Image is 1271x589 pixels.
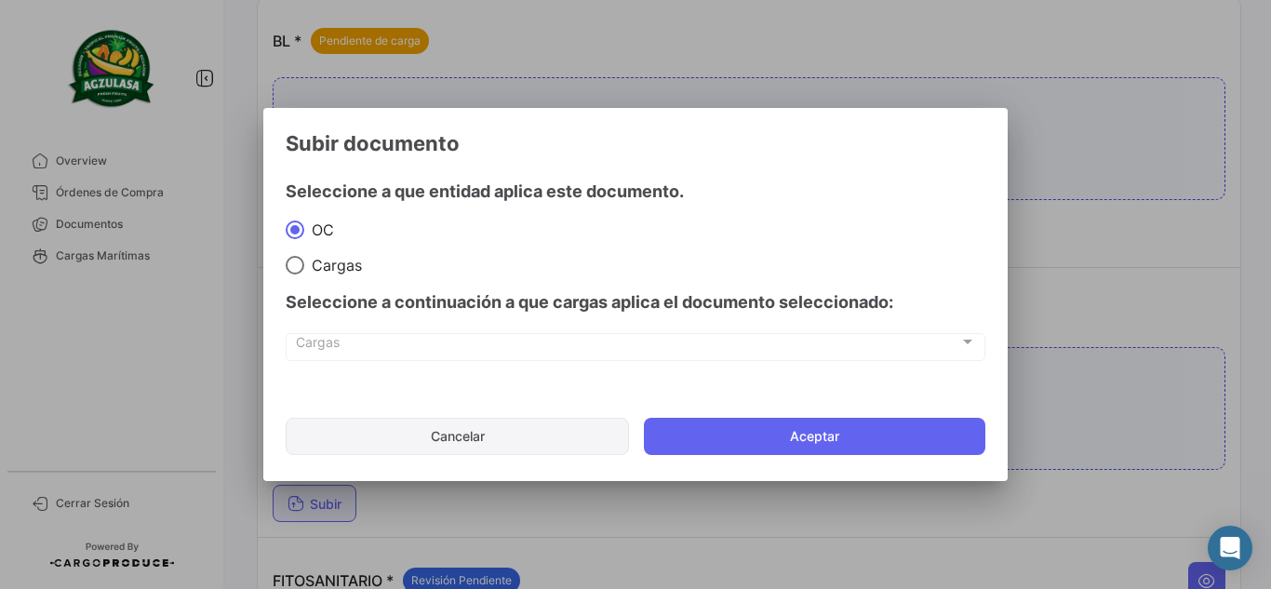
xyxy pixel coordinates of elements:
[286,179,985,205] h4: Seleccione a que entidad aplica este documento.
[286,289,985,315] h4: Seleccione a continuación a que cargas aplica el documento seleccionado:
[304,221,334,239] span: OC
[1208,526,1252,570] div: Abrir Intercom Messenger
[286,130,985,156] h3: Subir documento
[286,418,629,455] button: Cancelar
[644,418,985,455] button: Aceptar
[304,256,362,274] span: Cargas
[296,338,959,354] span: Cargas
